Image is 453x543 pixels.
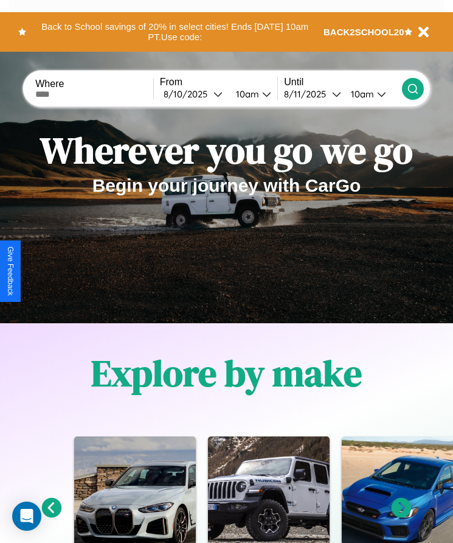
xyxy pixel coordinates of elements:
[6,247,15,296] div: Give Feedback
[341,88,402,100] button: 10am
[35,79,153,89] label: Where
[26,18,323,46] button: Back to School savings of 20% in select cities! Ends [DATE] 10am PT.Use code:
[164,88,213,100] div: 8 / 10 / 2025
[284,88,332,100] div: 8 / 11 / 2025
[91,348,362,398] h1: Explore by make
[12,502,41,531] div: Open Intercom Messenger
[345,88,377,100] div: 10am
[284,77,402,88] label: Until
[160,77,278,88] label: From
[160,88,226,100] button: 8/10/2025
[230,88,262,100] div: 10am
[226,88,278,100] button: 10am
[323,27,404,37] b: BACK2SCHOOL20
